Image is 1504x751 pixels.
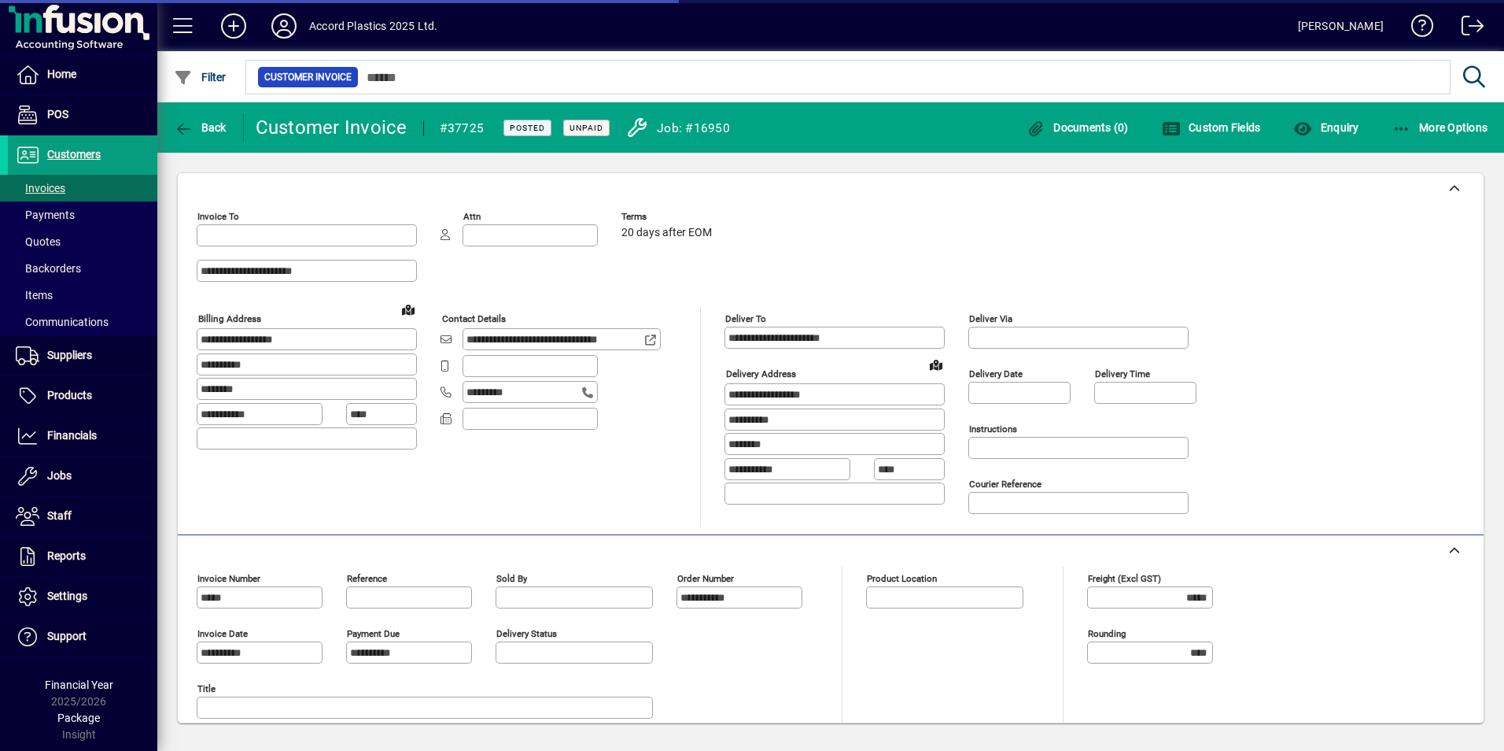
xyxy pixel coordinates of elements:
[867,573,937,584] mat-label: Product location
[440,116,485,141] div: #37725
[8,537,157,576] a: Reports
[170,113,230,142] button: Back
[1399,3,1434,54] a: Knowledge Base
[47,469,72,482] span: Jobs
[621,227,712,239] span: 20 days after EOM
[923,352,949,377] a: View on map
[8,416,157,456] a: Financials
[1392,121,1488,134] span: More Options
[16,209,75,221] span: Payments
[969,479,1041,490] mat-label: Courier Reference
[208,12,259,40] button: Add
[8,336,157,375] a: Suppliers
[256,115,407,140] div: Customer Invoice
[1027,121,1129,134] span: Documents (0)
[8,95,157,135] a: POS
[1088,573,1161,584] mat-label: Freight (excl GST)
[174,71,227,83] span: Filter
[8,175,157,202] a: Invoices
[47,509,72,522] span: Staff
[47,389,92,401] span: Products
[57,712,100,724] span: Package
[8,255,157,282] a: Backorders
[47,630,87,642] span: Support
[47,429,97,442] span: Financials
[1388,113,1492,142] button: More Options
[510,123,545,133] span: Posted
[1162,121,1261,134] span: Custom Fields
[8,55,157,94] a: Home
[1158,113,1265,142] button: Custom Fields
[1088,628,1126,639] mat-label: Rounding
[396,297,421,322] a: View on map
[45,679,113,691] span: Financial Year
[463,211,481,222] mat-label: Attn
[1293,121,1358,134] span: Enquiry
[47,68,76,80] span: Home
[969,313,1012,324] mat-label: Deliver via
[264,69,352,85] span: Customer Invoice
[621,212,716,222] span: Terms
[259,12,309,40] button: Profile
[8,228,157,255] a: Quotes
[570,123,603,133] span: Unpaid
[8,202,157,228] a: Payments
[197,683,216,694] mat-label: Title
[8,457,157,496] a: Jobs
[1298,13,1384,39] div: [PERSON_NAME]
[197,211,239,222] mat-label: Invoice To
[197,573,260,584] mat-label: Invoice number
[969,424,1017,435] mat-label: Instructions
[16,289,53,302] span: Items
[1095,368,1150,379] mat-label: Delivery time
[47,148,101,161] span: Customers
[1289,113,1362,142] button: Enquiry
[1023,113,1133,142] button: Documents (0)
[8,497,157,536] a: Staff
[157,113,244,142] app-page-header-button: Back
[677,573,734,584] mat-label: Order number
[496,573,527,584] mat-label: Sold by
[657,116,730,141] div: Job: #16950
[1450,3,1484,54] a: Logout
[8,282,157,309] a: Items
[347,628,400,639] mat-label: Payment due
[47,549,86,562] span: Reports
[16,182,65,194] span: Invoices
[614,113,734,142] a: Job: #16950
[197,628,248,639] mat-label: Invoice date
[8,309,157,335] a: Communications
[170,63,230,91] button: Filter
[16,316,109,328] span: Communications
[47,590,87,602] span: Settings
[347,573,387,584] mat-label: Reference
[8,376,157,416] a: Products
[174,121,227,134] span: Back
[16,235,61,248] span: Quotes
[47,108,68,120] span: POS
[309,13,437,39] div: Accord Plastics 2025 Ltd.
[725,313,766,324] mat-label: Deliver To
[8,617,157,657] a: Support
[16,262,81,275] span: Backorders
[496,628,557,639] mat-label: Delivery status
[8,577,157,616] a: Settings
[47,349,92,361] span: Suppliers
[969,368,1023,379] mat-label: Delivery date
